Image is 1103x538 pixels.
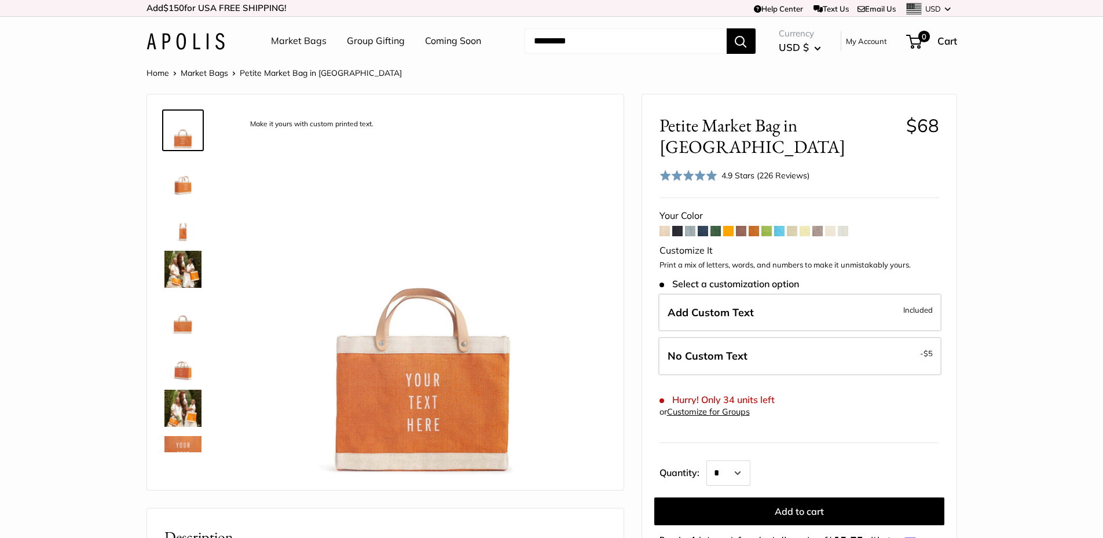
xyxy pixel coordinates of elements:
[659,279,799,290] span: Select a customization option
[181,68,228,78] a: Market Bags
[146,68,169,78] a: Home
[654,497,944,525] button: Add to cart
[659,115,897,158] span: Petite Market Bag in [GEOGRAPHIC_DATA]
[659,394,775,405] span: Hurry! Only 34 units left
[779,25,821,42] span: Currency
[721,169,809,182] div: 4.9 Stars (226 Reviews)
[162,109,204,151] a: description_Make it yours with custom printed text.
[906,114,939,137] span: $68
[659,207,939,225] div: Your Color
[240,68,402,78] span: Petite Market Bag in [GEOGRAPHIC_DATA]
[658,337,941,375] label: Leave Blank
[668,349,747,363] span: No Custom Text
[659,457,706,486] label: Quantity:
[658,294,941,332] label: Add Custom Text
[659,167,810,184] div: 4.9 Stars (226 Reviews)
[659,404,750,420] div: or
[164,343,201,380] img: Petite Market Bag in Citrus
[667,407,750,417] a: Customize for Groups
[907,32,957,50] a: 0 Cart
[162,434,204,475] a: description_Custom printed text with eco-friendly ink.
[525,28,727,54] input: Search...
[164,158,201,195] img: Petite Market Bag in Citrus
[164,390,201,427] img: Petite Market Bag in Citrus
[162,202,204,244] a: description_12.5" wide, 9.5" high, 5.5" deep; handles: 3.5" drop
[659,259,939,271] p: Print a mix of letters, words, and numbers to make it unmistakably yours.
[146,33,225,50] img: Apolis
[727,28,756,54] button: Search
[779,41,809,53] span: USD $
[925,4,941,13] span: USD
[659,242,939,259] div: Customize It
[920,346,933,360] span: -
[858,4,896,13] a: Email Us
[244,116,379,132] div: Make it yours with custom printed text.
[162,341,204,383] a: Petite Market Bag in Citrus
[779,38,821,57] button: USD $
[164,204,201,241] img: description_12.5" wide, 9.5" high, 5.5" deep; handles: 3.5" drop
[271,32,327,50] a: Market Bags
[163,2,184,13] span: $150
[164,436,201,473] img: description_Custom printed text with eco-friendly ink.
[162,248,204,290] a: Petite Market Bag in Citrus
[425,32,481,50] a: Coming Soon
[668,306,754,319] span: Add Custom Text
[162,156,204,197] a: Petite Market Bag in Citrus
[347,32,405,50] a: Group Gifting
[146,65,402,80] nav: Breadcrumb
[813,4,849,13] a: Text Us
[162,295,204,336] a: description_Seal of authenticity printed on the backside of every bag.
[924,349,933,358] span: $5
[918,31,929,42] span: 0
[162,387,204,429] a: Petite Market Bag in Citrus
[846,34,887,48] a: My Account
[240,112,606,478] img: description_Make it yours with custom printed text.
[164,297,201,334] img: description_Seal of authenticity printed on the backside of every bag.
[164,251,201,288] img: Petite Market Bag in Citrus
[164,112,201,149] img: description_Make it yours with custom printed text.
[937,35,957,47] span: Cart
[754,4,803,13] a: Help Center
[903,303,933,317] span: Included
